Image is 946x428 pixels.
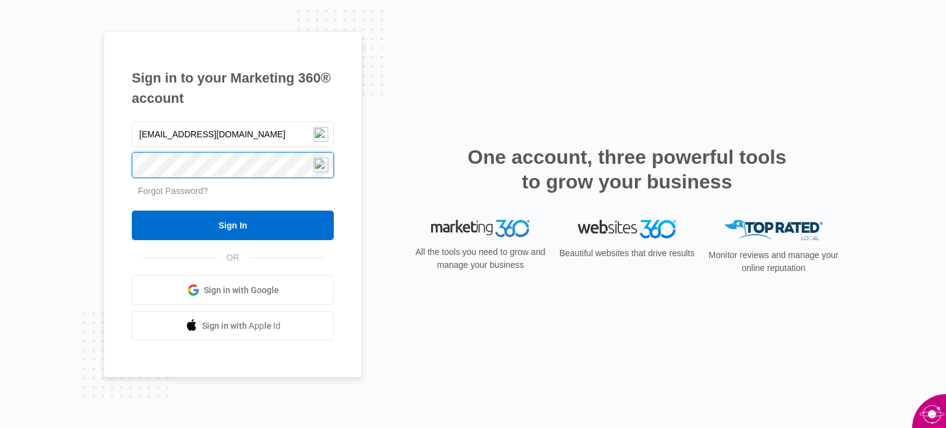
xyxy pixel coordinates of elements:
span: OR [218,251,248,264]
img: Marketing 360 [431,220,530,237]
img: Top Rated Local [724,220,823,240]
span: Sign in with Apple Id [202,320,281,333]
p: Monitor reviews and manage your online reputation [705,249,843,275]
h2: One account, three powerful tools to grow your business [464,145,790,194]
p: Beautiful websites that drive results [558,247,696,260]
span: Sign in with Google [204,284,279,297]
a: Sign in with Apple Id [132,311,334,341]
img: Websites 360 [578,220,676,238]
img: npw-badge-icon-locked.svg [313,127,328,142]
a: Forgot Password? [138,186,208,196]
h1: Sign in to your Marketing 360® account [132,68,334,108]
p: All the tools you need to grow and manage your business [411,246,549,272]
input: Sign In [132,211,334,240]
input: Email [132,121,334,147]
a: Sign in with Google [132,275,334,305]
img: npw-badge-icon-locked.svg [313,158,328,172]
